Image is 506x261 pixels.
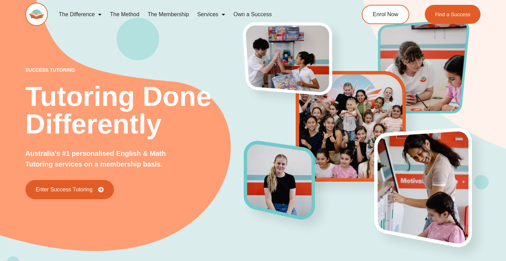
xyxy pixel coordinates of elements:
nav: Menu [55,7,336,22]
a: Services [193,7,229,22]
a: Enter Success Tutoring [25,180,114,199]
a: Own a Success [229,7,276,22]
a: Enrol Now [362,5,409,24]
span: Enrol Now [373,12,398,17]
span: Find a Success [435,12,471,17]
p: success tutoring [25,68,244,72]
a: Find a Success [425,5,481,24]
p: Australia's #1 personalised English & Math Tutoring services on a membership basis. [25,148,185,170]
a: The Method [106,7,143,22]
h2: Tutoring Done Differently [25,83,244,138]
span: Enter Success Tutoring [36,187,93,192]
a: The Membership [144,7,193,22]
a: The Difference [55,7,106,22]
